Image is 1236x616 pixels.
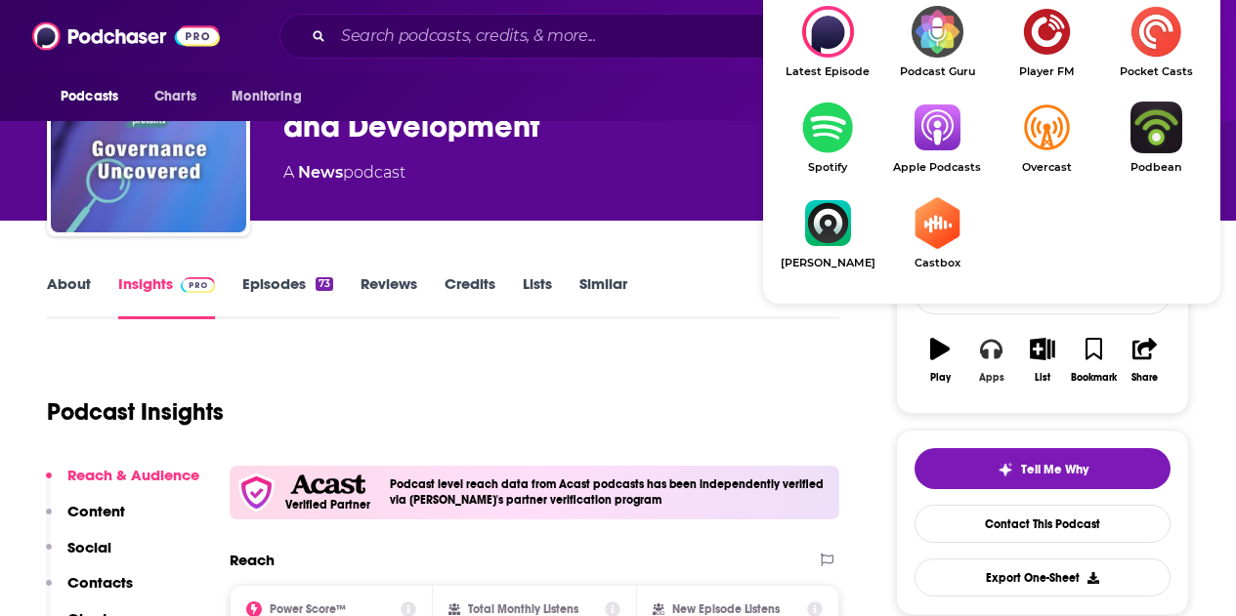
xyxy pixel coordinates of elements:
[230,551,275,569] h2: Reach
[773,257,882,269] span: [PERSON_NAME]
[992,102,1101,174] a: OvercastOvercast
[32,18,220,55] img: Podchaser - Follow, Share and Rate Podcasts
[1101,6,1211,78] a: Pocket CastsPocket Casts
[51,37,246,232] img: Governance Uncovered: Local Politics and Development
[290,474,364,495] img: Acast
[915,325,965,395] button: Play
[1120,325,1171,395] button: Share
[67,538,111,556] p: Social
[672,602,780,616] h2: New Episode Listens
[237,473,276,512] img: verfied icon
[773,161,882,174] span: Spotify
[333,21,837,52] input: Search podcasts, credits, & more...
[1017,325,1068,395] button: List
[523,274,552,319] a: Lists
[61,83,118,110] span: Podcasts
[46,538,111,574] button: Social
[47,397,224,427] h1: Podcast Insights
[46,466,199,502] button: Reach & Audience
[1068,325,1119,395] button: Bookmark
[579,274,627,319] a: Similar
[468,602,578,616] h2: Total Monthly Listens
[1131,372,1158,384] div: Share
[882,65,992,78] span: Podcast Guru
[47,274,91,319] a: About
[142,78,208,115] a: Charts
[361,274,417,319] a: Reviews
[181,277,215,293] img: Podchaser Pro
[1071,372,1117,384] div: Bookmark
[965,325,1016,395] button: Apps
[46,502,125,538] button: Content
[316,277,333,291] div: 73
[882,102,992,174] a: Apple PodcastsApple Podcasts
[46,573,133,609] button: Contacts
[283,161,405,185] div: A podcast
[773,65,882,78] span: Latest Episode
[1101,65,1211,78] span: Pocket Casts
[390,477,831,507] h4: Podcast level reach data from Acast podcasts has been independently verified via [PERSON_NAME]'s ...
[882,161,992,174] span: Apple Podcasts
[67,573,133,592] p: Contacts
[242,274,333,319] a: Episodes73
[67,502,125,520] p: Content
[882,257,992,269] span: Castbox
[773,197,882,269] a: Castro[PERSON_NAME]
[1021,462,1088,477] span: Tell Me Why
[915,448,1171,489] button: tell me why sparkleTell Me Why
[998,462,1013,477] img: tell me why sparkle
[298,163,343,182] a: News
[930,372,951,384] div: Play
[979,372,1004,384] div: Apps
[67,466,199,484] p: Reach & Audience
[279,14,1014,59] div: Search podcasts, credits, & more...
[285,499,370,511] h5: Verified Partner
[882,6,992,78] a: Podcast GuruPodcast Guru
[232,83,301,110] span: Monitoring
[773,102,882,174] a: SpotifySpotify
[445,274,495,319] a: Credits
[773,6,882,78] div: Governance Uncovered: Local Politics and Development on Latest Episode
[154,83,196,110] span: Charts
[992,161,1101,174] span: Overcast
[882,197,992,269] a: CastboxCastbox
[118,274,215,319] a: InsightsPodchaser Pro
[1035,372,1050,384] div: List
[1101,161,1211,174] span: Podbean
[47,78,144,115] button: open menu
[270,602,346,616] h2: Power Score™
[915,558,1171,596] button: Export One-Sheet
[1101,102,1211,174] a: PodbeanPodbean
[992,6,1101,78] a: Player FMPlayer FM
[915,505,1171,543] a: Contact This Podcast
[218,78,326,115] button: open menu
[992,65,1101,78] span: Player FM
